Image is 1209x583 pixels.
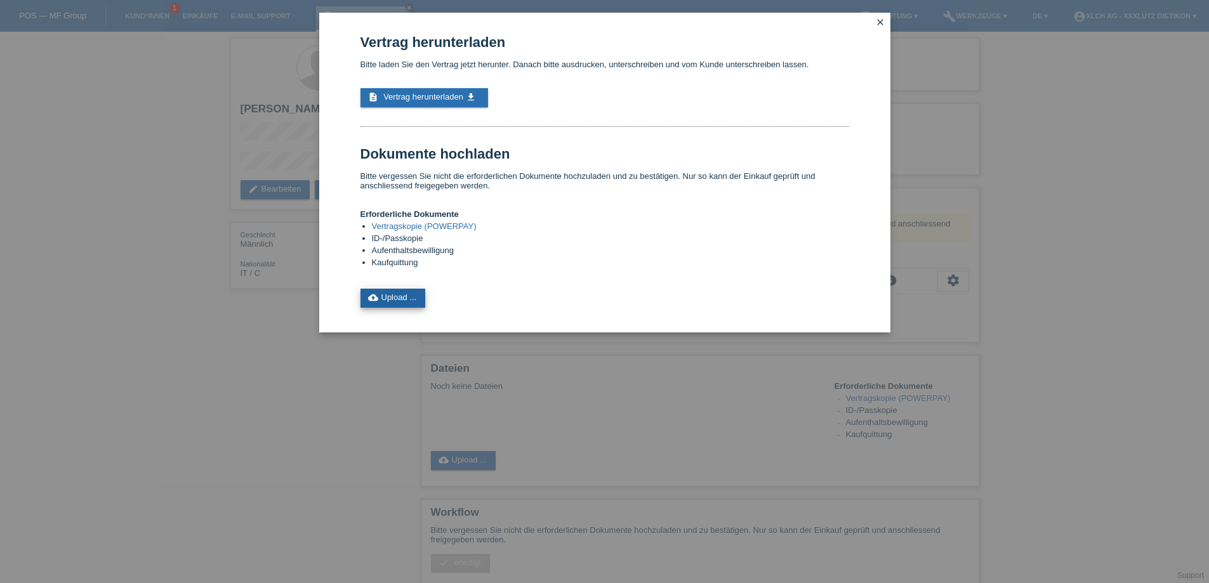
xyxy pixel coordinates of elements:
[875,17,885,27] i: close
[368,92,378,102] i: description
[872,16,889,30] a: close
[360,289,426,308] a: cloud_uploadUpload ...
[360,88,488,107] a: description Vertrag herunterladen get_app
[372,258,849,270] li: Kaufquittung
[360,60,849,69] p: Bitte laden Sie den Vertrag jetzt herunter. Danach bitte ausdrucken, unterschreiben und vom Kunde...
[383,92,463,102] span: Vertrag herunterladen
[360,171,849,190] p: Bitte vergessen Sie nicht die erforderlichen Dokumente hochzuladen und zu bestätigen. Nur so kann...
[360,34,849,50] h1: Vertrag herunterladen
[372,221,477,231] a: Vertragskopie (POWERPAY)
[368,292,378,303] i: cloud_upload
[360,209,849,219] h4: Erforderliche Dokumente
[466,92,476,102] i: get_app
[372,246,849,258] li: Aufenthaltsbewilligung
[372,233,849,246] li: ID-/Passkopie
[360,146,849,162] h1: Dokumente hochladen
